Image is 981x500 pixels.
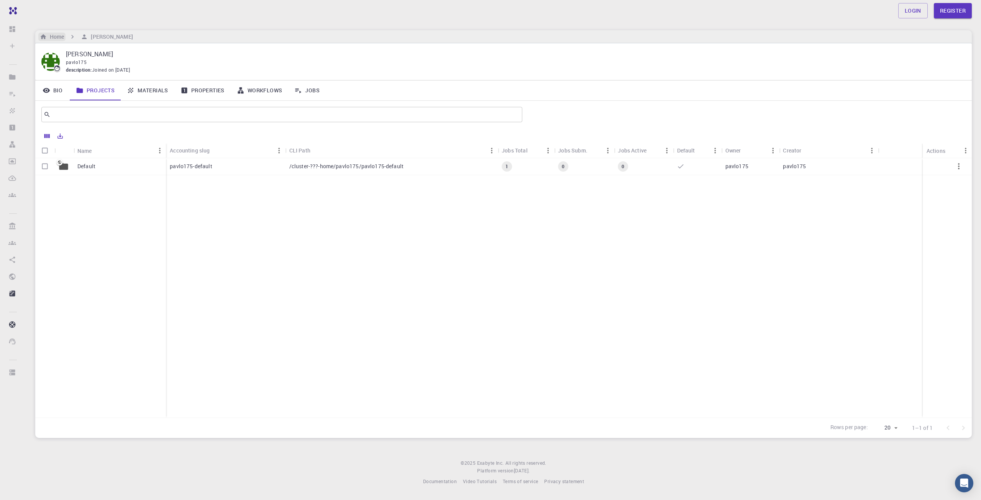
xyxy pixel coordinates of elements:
[614,143,673,158] div: Jobs Active
[210,144,222,157] button: Sort
[502,163,511,170] span: 1
[618,143,646,158] div: Jobs Active
[830,423,868,432] p: Rows per page:
[783,143,801,158] div: Creator
[6,7,17,15] img: logo
[74,143,166,158] div: Name
[722,143,779,158] div: Owner
[801,144,814,157] button: Sort
[923,143,972,158] div: Actions
[41,130,54,142] button: Columns
[170,162,212,170] p: pavlo175-default
[725,143,741,158] div: Owner
[673,143,722,158] div: Default
[661,144,673,157] button: Menu
[866,144,878,157] button: Menu
[477,460,504,466] span: Exabyte Inc.
[231,80,289,100] a: Workflows
[542,144,554,157] button: Menu
[709,144,722,157] button: Menu
[77,162,95,170] p: Default
[514,467,530,474] span: [DATE] .
[503,478,538,484] span: Terms of service
[288,80,326,100] a: Jobs
[92,144,104,157] button: Sort
[927,143,945,158] div: Actions
[677,143,695,158] div: Default
[285,143,498,158] div: CLI Path
[544,478,584,484] span: Privacy statement
[154,144,166,157] button: Menu
[514,467,530,475] a: [DATE].
[88,33,133,41] h6: [PERSON_NAME]
[289,162,404,170] p: /cluster-???-home/pavlo175/pavlo175-default
[934,3,972,18] a: Register
[66,49,960,59] p: [PERSON_NAME]
[463,478,497,485] a: Video Tutorials
[92,66,130,74] span: Joined on [DATE]
[505,459,546,467] span: All rights reserved.
[898,3,928,18] a: Login
[66,66,92,74] span: description :
[170,143,210,158] div: Accounting slug
[741,144,753,157] button: Sort
[77,143,92,158] div: Name
[486,144,498,157] button: Menu
[174,80,231,100] a: Properties
[66,59,87,65] span: pavlo175
[544,478,584,485] a: Privacy statement
[35,80,70,100] a: Bio
[423,478,457,484] span: Documentation
[70,80,121,100] a: Projects
[960,144,972,157] button: Menu
[463,478,497,484] span: Video Tutorials
[554,143,614,158] div: Jobs Subm.
[477,459,504,467] a: Exabyte Inc.
[166,143,285,158] div: Accounting slug
[477,467,513,475] span: Platform version
[273,144,285,157] button: Menu
[498,143,554,158] div: Jobs Total
[54,130,67,142] button: Export
[54,143,74,158] div: Icon
[783,162,806,170] p: pavlo175
[47,33,64,41] h6: Home
[618,163,627,170] span: 0
[503,478,538,485] a: Terms of service
[602,144,614,157] button: Menu
[725,162,748,170] p: pavlo175
[38,33,135,41] nav: breadcrumb
[767,144,779,157] button: Menu
[121,80,174,100] a: Materials
[289,143,310,158] div: CLI Path
[502,143,528,158] div: Jobs Total
[779,143,878,158] div: Creator
[871,422,900,433] div: 20
[461,459,477,467] span: © 2025
[558,143,587,158] div: Jobs Subm.
[912,424,933,432] p: 1–1 of 1
[955,474,973,492] div: Open Intercom Messenger
[559,163,568,170] span: 0
[423,478,457,485] a: Documentation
